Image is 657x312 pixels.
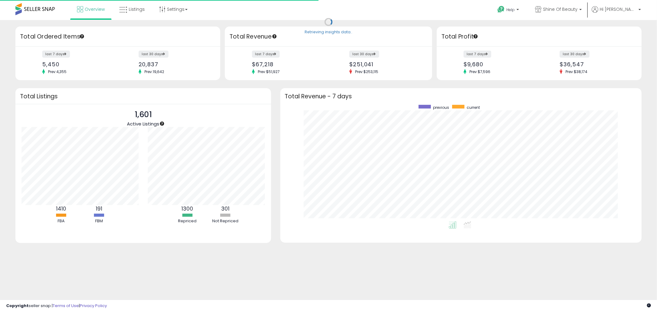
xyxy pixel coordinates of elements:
[229,32,428,41] h3: Total Revenue
[96,205,102,212] b: 191
[141,69,167,74] span: Prev: 19,642
[466,69,493,74] span: Prev: $7,596
[181,205,193,212] b: 1300
[464,51,491,58] label: last 7 days
[20,32,216,41] h3: Total Ordered Items
[464,61,534,68] div: $9,680
[169,218,206,224] div: Repriced
[493,1,525,20] a: Help
[285,94,637,99] h3: Total Revenue - 7 days
[207,218,244,224] div: Not Repriced
[467,105,480,110] span: current
[79,34,85,39] div: Tooltip anchor
[42,61,113,68] div: 5,450
[139,51,168,58] label: last 30 days
[560,51,590,58] label: last 30 days
[560,61,631,68] div: $36,547
[349,61,421,68] div: $251,041
[252,51,280,58] label: last 7 days
[352,69,381,74] span: Prev: $253,115
[349,51,379,58] label: last 30 days
[221,205,229,212] b: 301
[252,61,324,68] div: $67,218
[127,121,159,127] span: Active Listings
[441,32,637,41] h3: Total Profit
[562,69,590,74] span: Prev: $38,174
[43,218,79,224] div: FBA
[272,34,277,39] div: Tooltip anchor
[543,6,578,12] span: Shine Of Beauty
[497,6,505,13] i: Get Help
[56,205,66,212] b: 1410
[45,69,70,74] span: Prev: 4,355
[85,6,105,12] span: Overview
[433,105,449,110] span: previous
[255,69,283,74] span: Prev: $51,927
[592,6,641,20] a: Hi [PERSON_NAME]
[600,6,637,12] span: Hi [PERSON_NAME]
[80,218,117,224] div: FBM
[42,51,70,58] label: last 7 days
[129,6,145,12] span: Listings
[127,109,159,121] p: 1,601
[506,7,515,12] span: Help
[20,94,266,99] h3: Total Listings
[305,30,352,35] div: Retrieving insights data..
[473,34,478,39] div: Tooltip anchor
[159,121,165,126] div: Tooltip anchor
[139,61,209,68] div: 20,837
